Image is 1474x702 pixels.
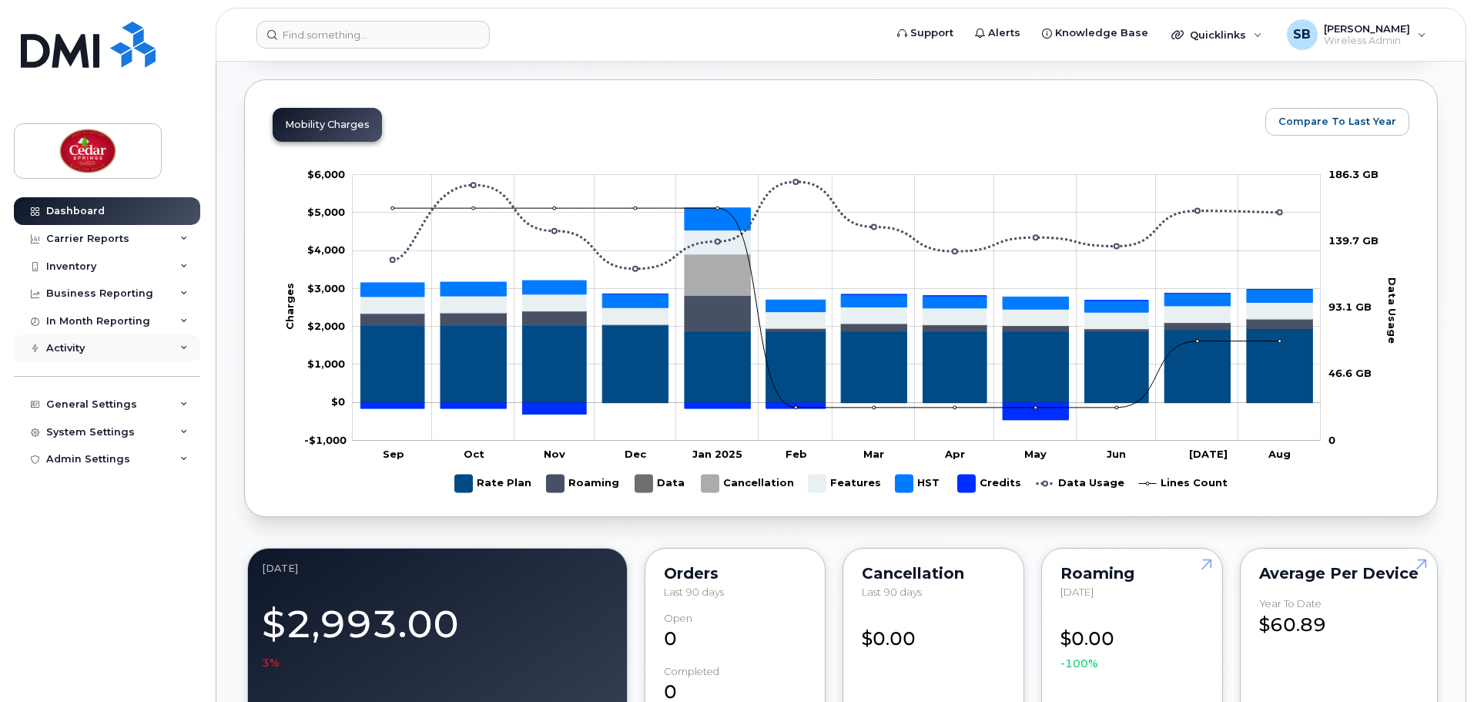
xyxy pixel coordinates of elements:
a: Alerts [964,18,1031,49]
tspan: $0 [331,395,345,408]
tspan: [DATE] [1189,448,1228,460]
span: SB [1293,25,1311,44]
g: Rate Plan [360,325,1312,402]
g: Legend [455,469,1228,499]
span: Compare To Last Year [1278,114,1396,129]
tspan: 93.1 GB [1328,301,1372,313]
tspan: $6,000 [307,168,345,180]
div: Roaming [1060,567,1204,579]
tspan: Aug [1268,448,1291,460]
span: [DATE] [1060,586,1094,598]
tspan: Jun [1107,448,1126,460]
g: Credits [958,469,1021,499]
div: Scott Beasley [1276,19,1437,50]
g: Rate Plan [455,469,531,499]
span: 3% [262,655,280,670]
g: $0 [307,358,345,370]
div: $60.89 [1259,598,1419,638]
div: Quicklinks [1161,19,1273,50]
div: $2,993.00 [262,593,613,670]
g: $0 [304,434,347,446]
tspan: 139.7 GB [1328,234,1379,247]
span: Support [910,25,953,41]
tspan: Apr [944,448,965,460]
g: $0 [307,206,345,218]
tspan: Nov [544,448,565,460]
tspan: 186.3 GB [1328,168,1379,180]
tspan: 46.6 GB [1328,367,1372,379]
span: [PERSON_NAME] [1324,22,1410,35]
tspan: $5,000 [307,206,345,218]
g: Chart [283,168,1399,499]
tspan: Feb [786,448,807,460]
tspan: Data Usage [1386,277,1399,343]
tspan: $1,000 [307,358,345,370]
div: Orders [664,567,807,579]
div: $0.00 [1060,613,1204,672]
g: $0 [307,244,345,256]
a: Knowledge Base [1031,18,1159,49]
tspan: 0 [1328,434,1335,446]
tspan: Dec [625,448,647,460]
tspan: -$1,000 [304,434,347,446]
div: August 2025 [262,563,613,575]
g: $0 [307,320,345,332]
button: Compare To Last Year [1265,108,1409,136]
tspan: Oct [464,448,484,460]
div: $0.00 [862,613,1005,653]
div: 0 [664,613,807,653]
tspan: Sep [383,448,404,460]
g: Credits [360,289,1312,419]
div: Year to Date [1259,598,1322,610]
tspan: Charges [283,283,296,330]
span: Last 90 days [862,586,922,598]
g: Lines Count [1139,469,1228,499]
a: Support [886,18,964,49]
span: Knowledge Base [1055,25,1148,41]
g: Roaming [547,469,620,499]
g: HST [896,469,943,499]
tspan: Jan 2025 [692,448,742,460]
g: $0 [307,282,345,294]
g: Data [635,469,686,499]
div: completed [664,666,719,677]
tspan: $4,000 [307,244,345,256]
span: Last 90 days [664,586,724,598]
tspan: May [1024,448,1047,460]
div: Average per Device [1259,567,1419,579]
span: Alerts [988,25,1020,41]
g: Data Usage [1037,469,1124,499]
div: Open [664,613,692,624]
g: Cancellation [702,469,794,499]
span: Quicklinks [1190,29,1246,41]
g: $0 [307,168,345,180]
tspan: Mar [863,448,884,460]
tspan: $2,000 [307,320,345,332]
span: Wireless Admin [1324,35,1410,47]
span: -100% [1060,656,1098,671]
div: Cancellation [862,567,1005,579]
g: Features [809,469,881,499]
input: Find something... [256,21,490,49]
tspan: $3,000 [307,282,345,294]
